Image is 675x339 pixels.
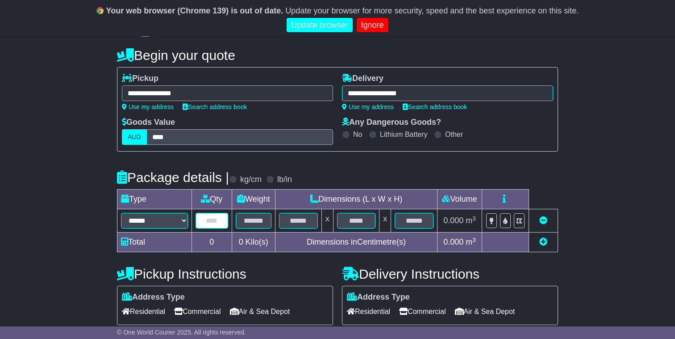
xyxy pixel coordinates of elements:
[347,305,390,318] span: Residential
[122,74,158,84] label: Pickup
[342,74,383,84] label: Delivery
[230,305,290,318] span: Air & Sea Depot
[443,237,463,246] span: 0.000
[357,18,388,33] a: Ignore
[466,216,476,225] span: m
[445,130,463,139] label: Other
[342,267,558,281] h4: Delivery Instructions
[287,18,352,33] a: Update browser
[277,175,292,185] label: lb/in
[275,233,437,252] td: Dimensions in Centimetre(s)
[472,237,476,243] sup: 3
[275,190,437,209] td: Dimensions (L x W x H)
[122,103,174,110] a: Use my address
[321,209,333,233] td: x
[122,118,175,127] label: Goods Value
[117,190,192,209] td: Type
[232,233,275,252] td: Kilo(s)
[117,170,229,185] h4: Package details |
[192,190,232,209] td: Qty
[106,6,283,15] b: Your web browser (Chrome 139) is out of date.
[192,233,232,252] td: 0
[455,305,515,318] span: Air & Sea Depot
[403,103,467,110] a: Search address book
[183,103,247,110] a: Search address book
[539,216,547,225] a: Remove this item
[347,292,410,302] label: Address Type
[443,216,463,225] span: 0.000
[122,305,165,318] span: Residential
[122,129,147,145] label: AUD
[285,6,579,15] span: Update your browser for more security, speed and the best experience on this site.
[466,237,476,246] span: m
[174,305,221,318] span: Commercial
[117,267,333,281] h4: Pickup Instructions
[342,103,394,110] a: Use my address
[437,190,482,209] td: Volume
[380,130,428,139] label: Lithium Battery
[399,305,446,318] span: Commercial
[232,190,275,209] td: Weight
[472,215,476,222] sup: 3
[539,237,547,246] a: Add new item
[342,118,441,127] label: Any Dangerous Goods?
[122,292,185,302] label: Address Type
[117,233,192,252] td: Total
[117,329,246,336] span: © One World Courier 2025. All rights reserved.
[240,175,262,185] label: kg/cm
[353,130,362,139] label: No
[379,209,391,233] td: x
[239,237,243,246] span: 0
[117,48,558,63] h4: Begin your quote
